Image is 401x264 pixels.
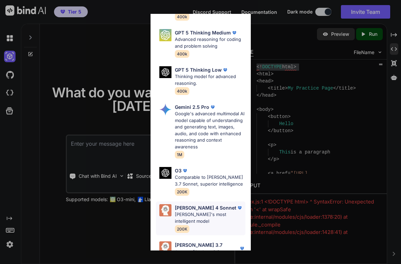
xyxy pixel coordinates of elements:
p: Advanced reasoning for coding and problem solving [175,36,245,49]
img: Pick Models [159,66,171,78]
p: [PERSON_NAME] 3.7 Sonnet (Anthropic) [175,241,239,256]
img: premium [209,104,216,111]
p: Google's advanced multimodal AI model capable of understanding and generating text, images, audio... [175,111,245,150]
img: premium [222,67,229,73]
img: premium [231,29,238,36]
img: Pick Models [159,241,171,254]
span: 200K [175,188,189,196]
img: Pick Models [159,204,171,216]
p: Comparable to [PERSON_NAME] 3.7 Sonnet, superior intelligence [175,174,245,187]
p: GPT 5 Thinking Low [175,66,222,73]
img: Pick Models [159,29,171,41]
span: 400k [175,87,189,95]
p: [PERSON_NAME]'s most intelligent model [175,211,245,224]
img: Pick Models [159,167,171,179]
img: premium [182,167,188,174]
p: [PERSON_NAME] 4 Sonnet [175,204,236,211]
img: premium [239,245,245,252]
span: 200K [175,225,189,233]
span: 1M [175,151,184,159]
span: 400k [175,13,189,21]
img: premium [236,205,243,211]
p: Thinking model for advanced reasoning. [175,73,245,87]
span: 400k [175,50,189,58]
p: O3 [175,167,182,174]
p: Gemini 2.5 Pro [175,103,209,111]
img: Pick Models [159,103,171,116]
p: GPT 5 Thinking Medium [175,29,231,36]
